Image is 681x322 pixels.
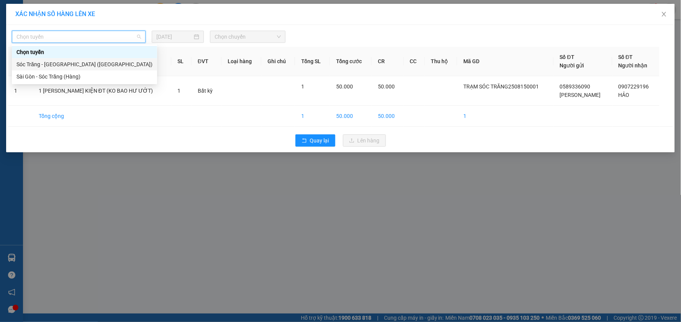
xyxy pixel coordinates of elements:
span: Số ĐT [619,54,633,60]
strong: XE KHÁCH MỸ DUYÊN [64,7,143,15]
th: Mã GD [457,47,554,76]
th: Tổng SL [295,47,330,76]
td: Tổng cộng [33,106,172,127]
td: 1 [295,106,330,127]
div: Sóc Trăng - [GEOGRAPHIC_DATA] ([GEOGRAPHIC_DATA]) [16,60,153,69]
div: Sài Gòn - Sóc Trăng (Hàng) [12,70,157,83]
button: Close [653,4,675,25]
td: Bất kỳ [192,76,222,106]
th: CR [372,47,404,76]
td: 50.000 [330,106,372,127]
span: 1 [301,83,304,90]
span: Số ĐT [560,54,574,60]
strong: PHIẾU GỬI HÀNG [72,26,135,34]
span: TP.HCM -SÓC TRĂNG [74,19,128,25]
th: STT [8,47,33,76]
th: Ghi chú [261,47,295,76]
span: Quay lại [310,136,329,145]
th: Tổng cước [330,47,372,76]
span: Trạm Sóc Trăng [8,47,83,75]
span: rollback [302,138,307,144]
span: close [661,11,667,17]
td: 1 [457,106,554,127]
td: 1 [PERSON_NAME] KIỆN ĐT (KO BAO HƯ ƯỚT) [33,76,172,106]
div: Sóc Trăng - Sài Gòn (Hàng) [12,58,157,70]
td: 50.000 [372,106,404,127]
input: 14/08/2025 [156,33,192,41]
span: [PERSON_NAME] [560,92,601,98]
td: 1 [8,76,33,106]
button: rollbackQuay lại [295,134,335,147]
span: Người gửi [560,62,584,69]
span: 0907229196 [619,83,649,90]
th: CC [404,47,425,76]
div: Chọn tuyến [12,46,157,58]
span: HẢO [619,92,630,98]
span: Chọn chuyến [215,31,281,42]
span: 50.000 [336,83,353,90]
span: Chọn tuyến [16,31,141,42]
th: Loại hàng [222,47,261,76]
th: SL [171,47,192,76]
span: 0589336090 [560,83,591,90]
span: TRẠM SÓC TRĂNG2508150001 [463,83,539,90]
button: uploadLên hàng [343,134,386,147]
div: Chọn tuyến [16,48,153,56]
span: XÁC NHẬN SỐ HÀNG LÊN XE [15,10,95,18]
span: 50.000 [378,83,395,90]
span: Gửi: [8,47,83,75]
span: 1 [177,88,181,94]
th: Thu hộ [425,47,458,76]
span: Người nhận [619,62,648,69]
div: Sài Gòn - Sóc Trăng (Hàng) [16,72,153,81]
th: ĐVT [192,47,222,76]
